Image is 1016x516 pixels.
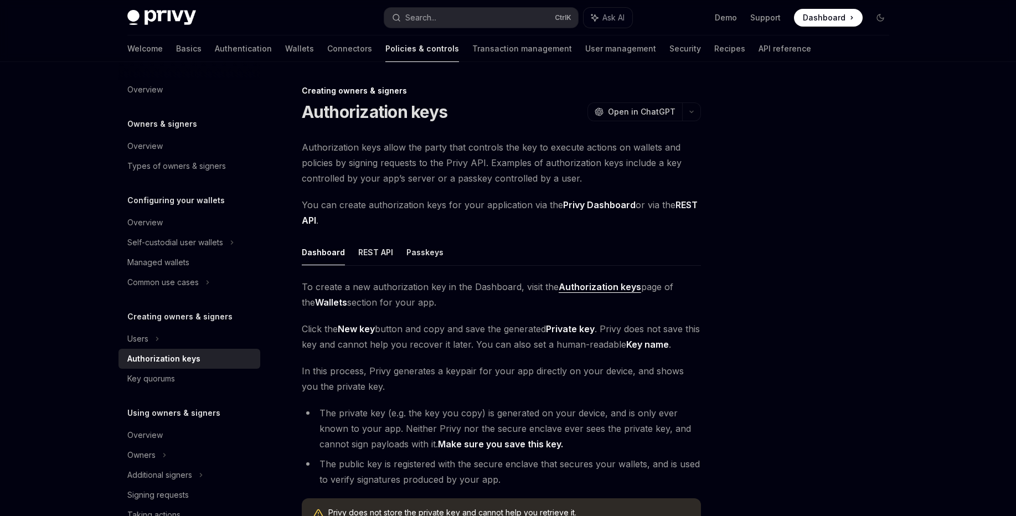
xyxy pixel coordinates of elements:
button: Search...CtrlK [384,8,578,28]
div: Overview [127,83,163,96]
strong: Wallets [315,297,347,308]
a: Authorization keys [559,281,641,293]
a: Welcome [127,35,163,62]
strong: Privy Dashboard [563,199,636,210]
strong: Private key [546,323,595,334]
div: Overview [127,140,163,153]
h5: Owners & signers [127,117,197,131]
button: Toggle dark mode [871,9,889,27]
a: Authorization keys [118,349,260,369]
a: Demo [715,12,737,23]
strong: Authorization keys [559,281,641,292]
span: You can create authorization keys for your application via the or via the . [302,197,701,228]
span: Ask AI [602,12,625,23]
strong: Key name [626,339,669,350]
a: Recipes [714,35,745,62]
div: Key quorums [127,372,175,385]
a: Overview [118,213,260,233]
button: Open in ChatGPT [587,102,682,121]
span: Open in ChatGPT [608,106,675,117]
a: Signing requests [118,485,260,505]
div: Authorization keys [127,352,200,365]
div: Overview [127,429,163,442]
img: dark logo [127,10,196,25]
a: Security [669,35,701,62]
a: Basics [176,35,202,62]
span: To create a new authorization key in the Dashboard, visit the page of the section for your app. [302,279,701,310]
span: In this process, Privy generates a keypair for your app directly on your device, and shows you th... [302,363,701,394]
div: Overview [127,216,163,229]
a: Authentication [215,35,272,62]
div: Signing requests [127,488,189,502]
a: Overview [118,136,260,156]
h1: Authorization keys [302,102,448,122]
span: Authorization keys allow the party that controls the key to execute actions on wallets and polici... [302,140,701,186]
h5: Using owners & signers [127,406,220,420]
a: Wallets [285,35,314,62]
div: Users [127,332,148,345]
a: Key quorums [118,369,260,389]
a: Policies & controls [385,35,459,62]
a: Support [750,12,781,23]
a: User management [585,35,656,62]
a: Managed wallets [118,252,260,272]
li: The public key is registered with the secure enclave that secures your wallets, and is used to ve... [302,456,701,487]
div: Managed wallets [127,256,189,269]
a: Dashboard [794,9,863,27]
span: Click the button and copy and save the generated . Privy does not save this key and cannot help y... [302,321,701,352]
button: Passkeys [406,239,443,265]
a: Types of owners & signers [118,156,260,176]
div: Creating owners & signers [302,85,701,96]
button: Dashboard [302,239,345,265]
button: REST API [358,239,393,265]
a: Connectors [327,35,372,62]
strong: New key [338,323,375,334]
div: Owners [127,448,156,462]
span: Ctrl K [555,13,571,22]
h5: Creating owners & signers [127,310,233,323]
div: Search... [405,11,436,24]
h5: Configuring your wallets [127,194,225,207]
div: Types of owners & signers [127,159,226,173]
div: Additional signers [127,468,192,482]
button: Ask AI [584,8,632,28]
a: Overview [118,80,260,100]
strong: Make sure you save this key. [438,438,563,450]
div: Common use cases [127,276,199,289]
a: API reference [759,35,811,62]
li: The private key (e.g. the key you copy) is generated on your device, and is only ever known to yo... [302,405,701,452]
a: Overview [118,425,260,445]
span: Dashboard [803,12,845,23]
a: Transaction management [472,35,572,62]
div: Self-custodial user wallets [127,236,223,249]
